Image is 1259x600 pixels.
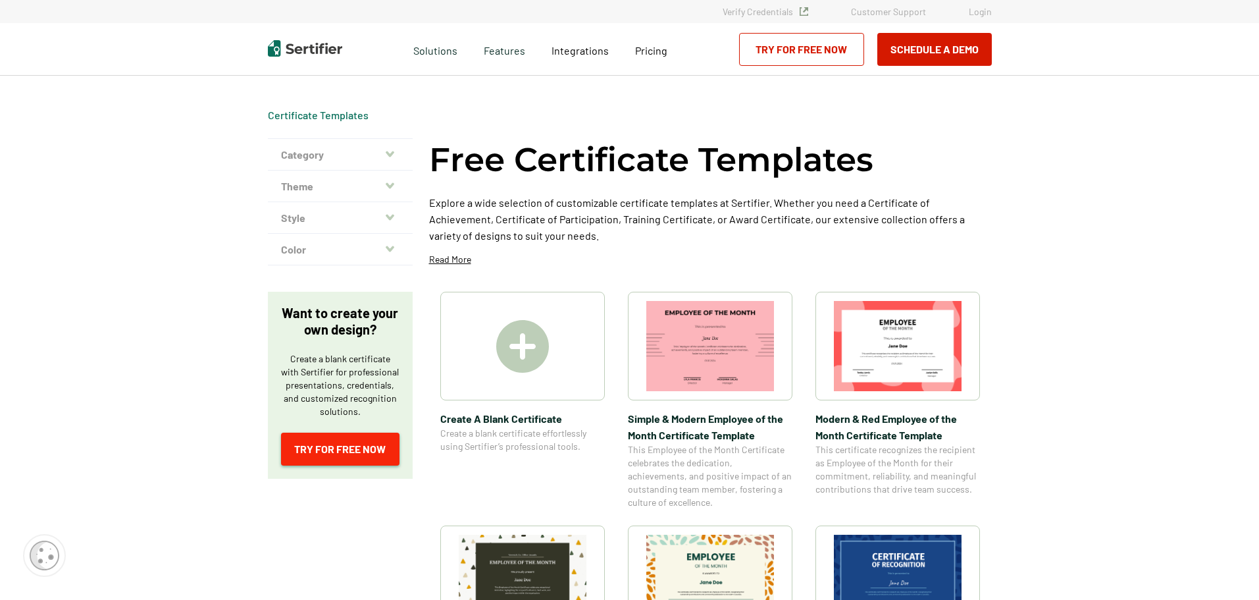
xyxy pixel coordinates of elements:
a: Verify Credentials [723,6,808,17]
button: Category [268,139,413,171]
img: Cookie Popup Icon [30,541,59,570]
span: Simple & Modern Employee of the Month Certificate Template [628,410,792,443]
a: Simple & Modern Employee of the Month Certificate TemplateSimple & Modern Employee of the Month C... [628,292,792,509]
span: Integrations [552,44,609,57]
span: This certificate recognizes the recipient as Employee of the Month for their commitment, reliabil... [815,443,980,496]
span: Certificate Templates [268,109,369,122]
span: Modern & Red Employee of the Month Certificate Template [815,410,980,443]
button: Color [268,234,413,265]
button: Theme [268,171,413,202]
a: Login [969,6,992,17]
img: Verified [800,7,808,16]
span: Create A Blank Certificate [440,410,605,427]
a: Customer Support [851,6,926,17]
img: Simple & Modern Employee of the Month Certificate Template [646,301,774,391]
a: Try for Free Now [739,33,864,66]
p: Want to create your own design? [281,305,399,338]
a: Modern & Red Employee of the Month Certificate TemplateModern & Red Employee of the Month Certifi... [815,292,980,509]
a: Integrations [552,41,609,57]
span: Features [484,41,525,57]
p: Create a blank certificate with Sertifier for professional presentations, credentials, and custom... [281,352,399,418]
button: Schedule a Demo [877,33,992,66]
div: Breadcrumb [268,109,369,122]
span: This Employee of the Month Certificate celebrates the dedication, achievements, and positive impa... [628,443,792,509]
img: Sertifier | Digital Credentialing Platform [268,40,342,57]
span: Solutions [413,41,457,57]
span: Create a blank certificate effortlessly using Sertifier’s professional tools. [440,427,605,453]
a: Certificate Templates [268,109,369,121]
button: Style [268,202,413,234]
span: Pricing [635,44,667,57]
a: Pricing [635,41,667,57]
img: Create A Blank Certificate [496,320,549,373]
h1: Free Certificate Templates [429,138,873,181]
a: Try for Free Now [281,433,399,466]
img: Modern & Red Employee of the Month Certificate Template [834,301,962,391]
p: Explore a wide selection of customizable certificate templates at Sertifier. Whether you need a C... [429,194,992,244]
p: Read More [429,253,471,266]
